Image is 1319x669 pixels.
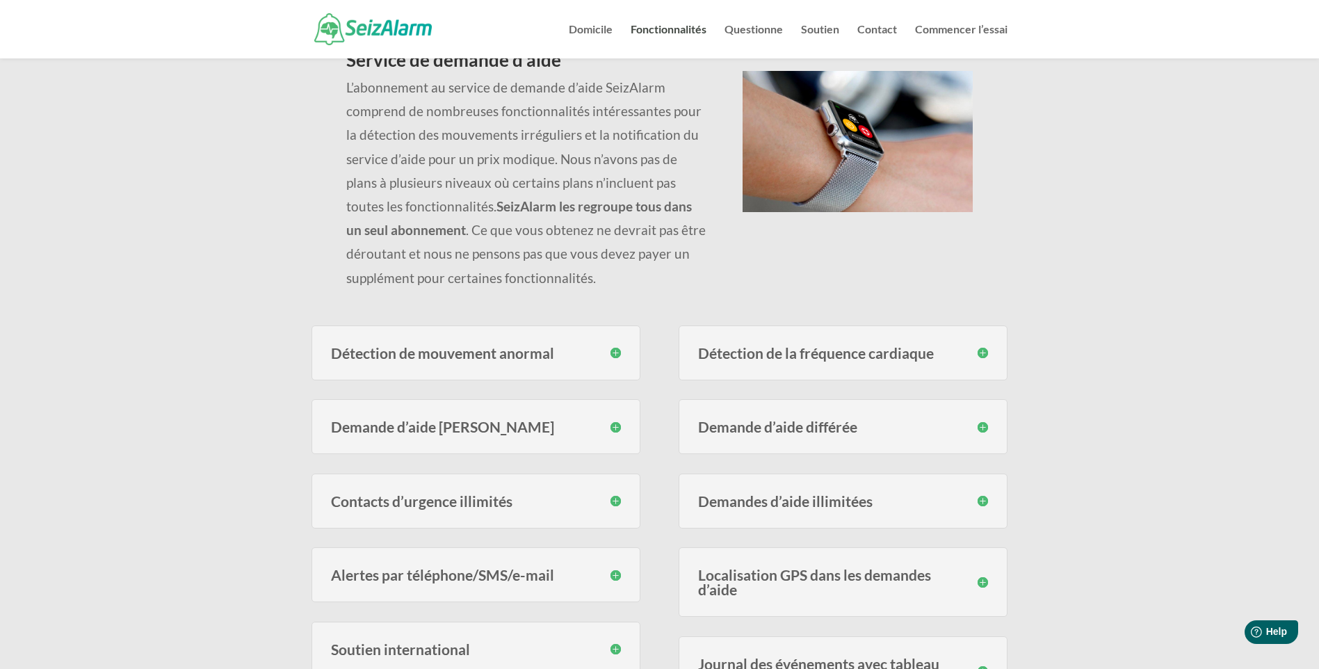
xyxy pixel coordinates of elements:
h3: Contacts d’urgence illimités [331,494,621,508]
a: Domicile [569,24,613,58]
a: Commencer l’essai [915,24,1008,58]
img: SeizAlarm [314,13,432,45]
strong: SeizAlarm les regroupe tous dans un seul abonnement [346,198,692,238]
h3: Localisation GPS dans les demandes d’aide [698,567,988,597]
h3: Alertes par téléphone/SMS/e-mail [331,567,621,582]
iframe: Help widget launcher [1195,615,1304,654]
h3: Demandes d’aide illimitées [698,494,988,508]
a: Fonctionnalités [631,24,706,58]
h3: Détection de la fréquence cardiaque [698,346,988,360]
a: Questionne [725,24,783,58]
p: L’abonnement au service de demande d’aide SeizAlarm comprend de nombreuses fonctionnalités intére... [346,76,709,290]
a: Contact [857,24,897,58]
h3: Détection de mouvement anormal [331,346,621,360]
img: seizalarm-on-wrist [743,71,973,212]
h3: Soutien international [331,642,621,656]
h2: Service de demande d’aide [346,51,709,76]
h3: Demande d’aide différée [698,419,988,434]
h3: Demande d’aide [PERSON_NAME] [331,419,621,434]
a: Soutien [801,24,839,58]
